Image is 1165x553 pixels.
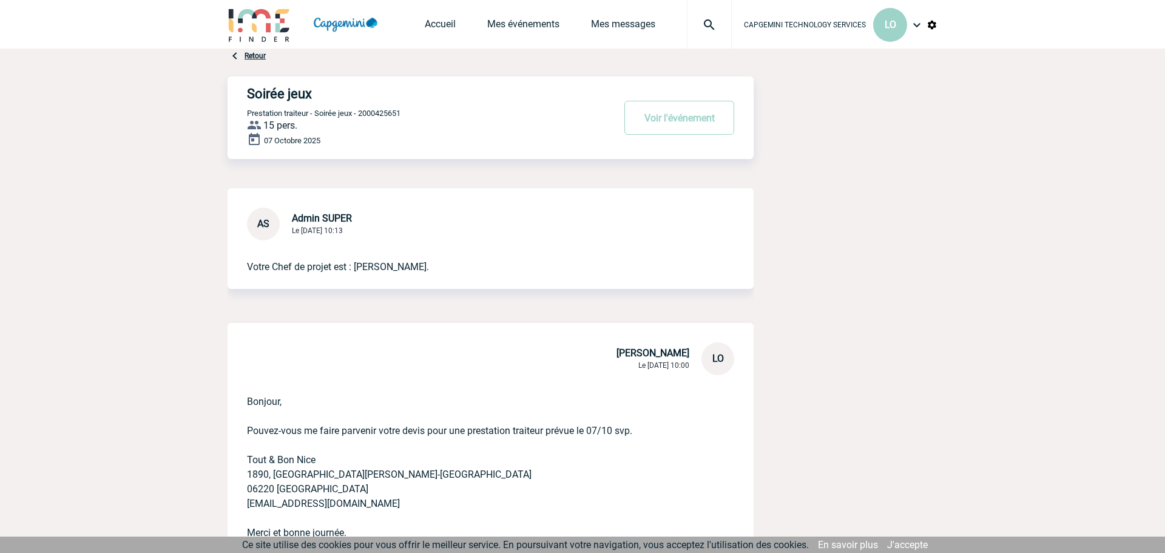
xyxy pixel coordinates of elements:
[247,109,400,118] span: Prestation traiteur - Soirée jeux - 2000425651
[242,539,809,551] span: Ce site utilise des cookies pour vous offrir le meilleur service. En poursuivant votre navigation...
[712,353,724,364] span: LO
[228,7,291,42] img: IME-Finder
[818,539,878,551] a: En savoir plus
[263,120,297,131] span: 15 pers.
[245,52,266,60] a: Retour
[887,539,928,551] a: J'accepte
[744,21,866,29] span: CAPGEMINI TECHNOLOGY SERVICES
[247,240,700,274] p: Votre Chef de projet est : [PERSON_NAME].
[638,361,689,370] span: Le [DATE] 10:00
[257,218,269,229] span: AS
[487,18,559,35] a: Mes événements
[425,18,456,35] a: Accueil
[264,136,320,145] span: 07 Octobre 2025
[292,226,343,235] span: Le [DATE] 10:13
[292,212,352,224] span: Admin SUPER
[624,101,734,135] button: Voir l'événement
[591,18,655,35] a: Mes messages
[885,19,896,30] span: LO
[247,86,578,101] h4: Soirée jeux
[616,347,689,359] span: [PERSON_NAME]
